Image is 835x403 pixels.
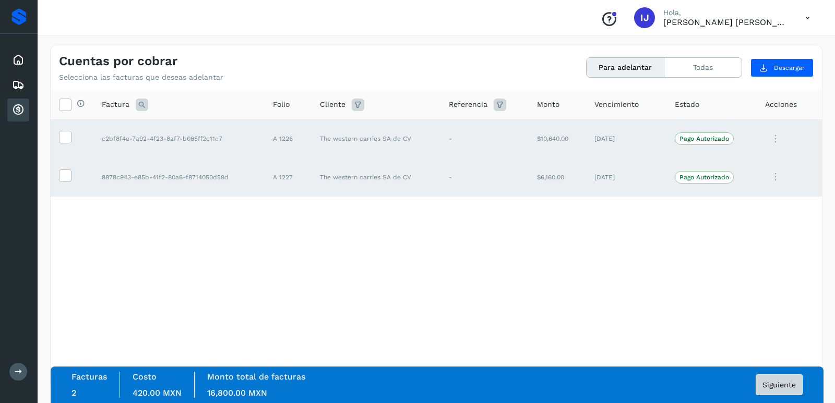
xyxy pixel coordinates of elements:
[537,99,559,110] span: Monto
[762,381,796,388] span: Siguiente
[102,99,129,110] span: Factura
[675,99,699,110] span: Estado
[586,158,666,197] td: [DATE]
[756,374,803,395] button: Siguiente
[664,58,742,77] button: Todas
[133,388,182,398] span: 420.00 MXN
[679,174,729,181] p: Pago Autorizado
[587,58,664,77] button: Para adelantar
[93,119,265,158] td: c2bf8f4e-7a92-4f23-8af7-b085ff2c11c7
[7,74,29,96] div: Embarques
[71,388,76,398] span: 2
[529,119,586,158] td: $10,640.00
[312,119,440,158] td: The western carries SA de CV
[273,99,290,110] span: Folio
[93,158,265,197] td: 8878c943-e85b-41f2-80a6-f8714050d59d
[663,8,789,17] p: Hola,
[133,372,157,382] label: Costo
[440,119,529,158] td: -
[312,158,440,197] td: The western carries SA de CV
[207,372,305,382] label: Monto total de facturas
[774,63,805,72] span: Descargar
[265,158,312,197] td: A 1227
[265,119,312,158] td: A 1226
[320,99,345,110] span: Cliente
[71,372,107,382] label: Facturas
[440,158,529,197] td: -
[59,54,177,69] h4: Cuentas por cobrar
[7,99,29,121] div: Cuentas por cobrar
[765,99,797,110] span: Acciones
[750,58,814,77] button: Descargar
[7,48,29,71] div: Inicio
[207,388,267,398] span: 16,800.00 MXN
[529,158,586,197] td: $6,160.00
[679,135,729,142] p: Pago Autorizado
[663,17,789,27] p: IVAN JOSUE CASARES HERNANDEZ
[594,99,639,110] span: Vencimiento
[449,99,487,110] span: Referencia
[586,119,666,158] td: [DATE]
[59,73,223,82] p: Selecciona las facturas que deseas adelantar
